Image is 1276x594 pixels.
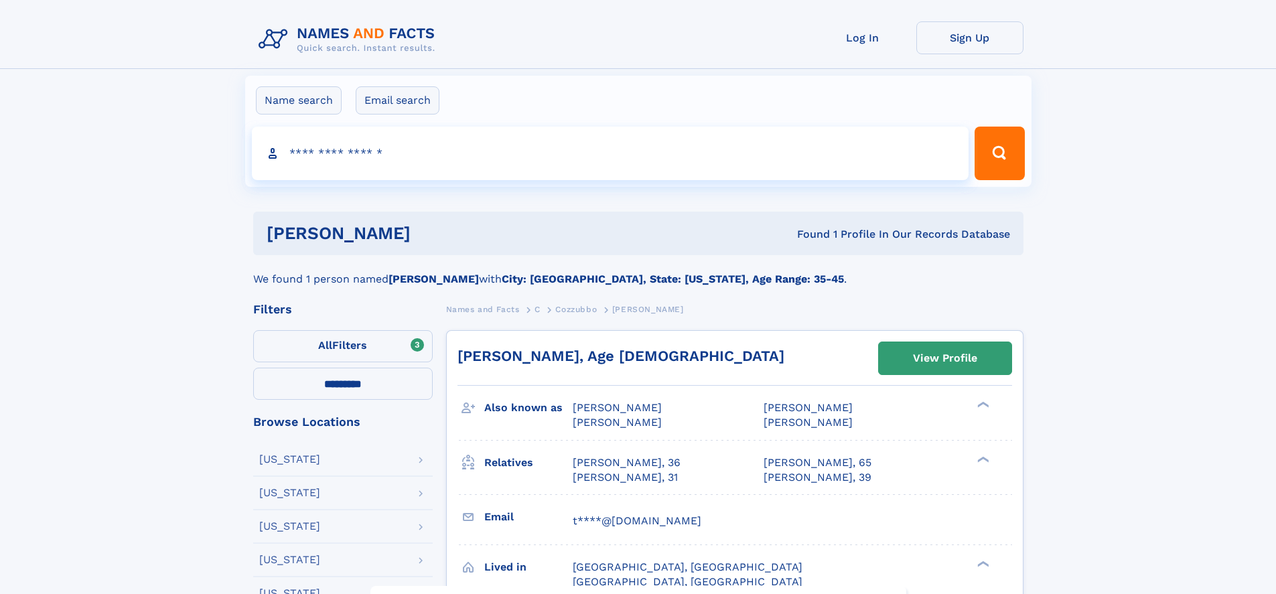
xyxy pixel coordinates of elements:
[388,273,479,285] b: [PERSON_NAME]
[573,575,802,588] span: [GEOGRAPHIC_DATA], [GEOGRAPHIC_DATA]
[612,305,684,314] span: [PERSON_NAME]
[318,339,332,352] span: All
[974,455,990,463] div: ❯
[253,21,446,58] img: Logo Names and Facts
[913,343,977,374] div: View Profile
[974,400,990,409] div: ❯
[446,301,520,317] a: Names and Facts
[252,127,969,180] input: search input
[267,225,604,242] h1: [PERSON_NAME]
[484,506,573,528] h3: Email
[573,470,678,485] a: [PERSON_NAME], 31
[253,330,433,362] label: Filters
[535,305,541,314] span: C
[253,303,433,315] div: Filters
[573,416,662,429] span: [PERSON_NAME]
[484,396,573,419] h3: Also known as
[253,255,1023,287] div: We found 1 person named with .
[555,305,597,314] span: Cozzubbo
[573,455,681,470] a: [PERSON_NAME], 36
[535,301,541,317] a: C
[256,86,342,115] label: Name search
[356,86,439,115] label: Email search
[573,561,802,573] span: [GEOGRAPHIC_DATA], [GEOGRAPHIC_DATA]
[764,455,871,470] a: [PERSON_NAME], 65
[764,470,871,485] a: [PERSON_NAME], 39
[764,416,853,429] span: [PERSON_NAME]
[809,21,916,54] a: Log In
[259,554,320,565] div: [US_STATE]
[484,556,573,579] h3: Lived in
[555,301,597,317] a: Cozzubbo
[259,521,320,532] div: [US_STATE]
[974,559,990,568] div: ❯
[604,227,1010,242] div: Found 1 Profile In Our Records Database
[975,127,1024,180] button: Search Button
[502,273,844,285] b: City: [GEOGRAPHIC_DATA], State: [US_STATE], Age Range: 35-45
[484,451,573,474] h3: Relatives
[259,454,320,465] div: [US_STATE]
[457,348,784,364] a: [PERSON_NAME], Age [DEMOGRAPHIC_DATA]
[879,342,1011,374] a: View Profile
[764,401,853,414] span: [PERSON_NAME]
[253,416,433,428] div: Browse Locations
[259,488,320,498] div: [US_STATE]
[573,401,662,414] span: [PERSON_NAME]
[916,21,1023,54] a: Sign Up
